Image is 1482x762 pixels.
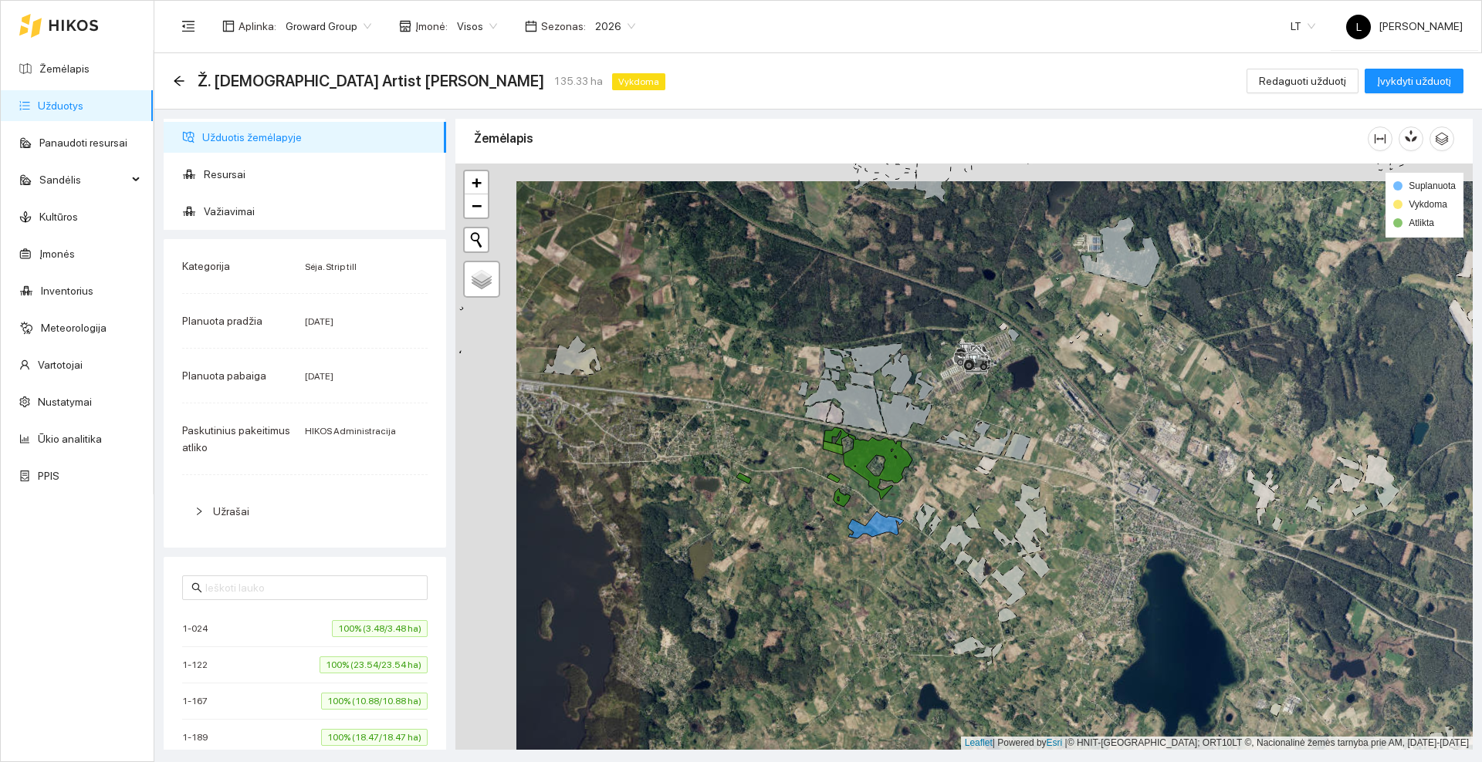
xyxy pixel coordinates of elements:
span: [DATE] [305,316,333,327]
span: Resursai [204,159,434,190]
span: 135.33 ha [553,72,603,89]
button: menu-fold [173,11,204,42]
span: [DATE] [305,371,333,382]
span: menu-fold [181,19,195,33]
span: Vykdoma [1409,199,1447,210]
span: LT [1291,15,1315,38]
span: Aplinka : [239,18,276,35]
span: 100% (3.48/3.48 ha) [332,620,428,637]
a: Redaguoti užduotį [1247,75,1358,87]
a: Leaflet [965,737,993,748]
span: Atlikta [1409,217,1434,228]
span: Važiavimai [204,196,434,227]
button: Redaguoti užduotį [1247,69,1358,93]
span: 100% (23.54/23.54 ha) [320,656,428,673]
span: Planuota pabaiga [182,369,266,382]
button: Įvykdyti užduotį [1365,69,1463,93]
span: 1-024 [182,621,215,636]
a: Zoom in [465,171,488,194]
a: PPIS [38,470,59,482]
span: Įmonė : [415,18,448,35]
span: Groward Group [286,15,371,38]
span: Įvykdyti užduotį [1377,72,1451,89]
a: Esri [1047,737,1063,748]
span: [PERSON_NAME] [1346,20,1463,32]
a: Nustatymai [38,396,92,408]
a: Layers [465,262,499,296]
a: Kultūros [39,211,78,223]
input: Ieškoti lauko [205,579,418,596]
span: Planuota pradžia [182,315,262,327]
a: Meteorologija [41,322,107,334]
span: arrow-left [173,75,185,87]
span: column-width [1369,133,1392,145]
button: Initiate a new search [465,228,488,251]
span: + [472,173,482,192]
span: Sezonas : [541,18,586,35]
span: 1-189 [182,730,215,745]
span: shop [399,20,411,32]
span: calendar [525,20,537,32]
div: Atgal [173,75,185,88]
a: Ūkio analitika [38,433,102,445]
span: Užduotis žemėlapyje [202,122,434,153]
span: Vykdoma [612,73,665,90]
span: Kategorija [182,260,230,272]
div: Žemėlapis [474,116,1368,160]
span: 2026 [595,15,635,38]
a: Užduotys [38,99,83,112]
span: 1-167 [182,693,215,709]
a: Žemėlapis [39,62,90,75]
button: column-width [1368,126,1392,151]
span: 1-122 [182,657,215,673]
a: Vartotojai [38,359,83,371]
a: Įmonės [39,248,75,260]
span: | [1065,737,1068,748]
div: | Powered by © HNIT-[GEOGRAPHIC_DATA]; ORT10LT ©, Nacionalinė žemės tarnyba prie AM, [DATE]-[DATE] [961,737,1473,750]
span: layout [222,20,235,32]
span: Visos [457,15,497,38]
span: search [191,582,202,593]
span: Suplanuota [1409,180,1456,191]
span: Ž. kviečių Artist sėja [198,69,544,93]
span: right [195,507,204,516]
a: Inventorius [41,285,93,297]
span: Sėja. Strip till [305,261,357,272]
span: Sandėlis [39,164,127,195]
span: 100% (18.47/18.47 ha) [321,729,428,746]
span: HIKOS Administracija [305,426,396,437]
a: Panaudoti resursai [39,137,127,149]
span: Užrašai [213,505,249,518]
span: 100% (10.88/10.88 ha) [321,693,428,710]
span: − [472,196,482,215]
span: L [1356,15,1362,39]
span: Paskutinius pakeitimus atliko [182,424,290,453]
a: Zoom out [465,194,488,217]
span: Redaguoti užduotį [1259,72,1346,89]
div: Užrašai [182,494,428,529]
